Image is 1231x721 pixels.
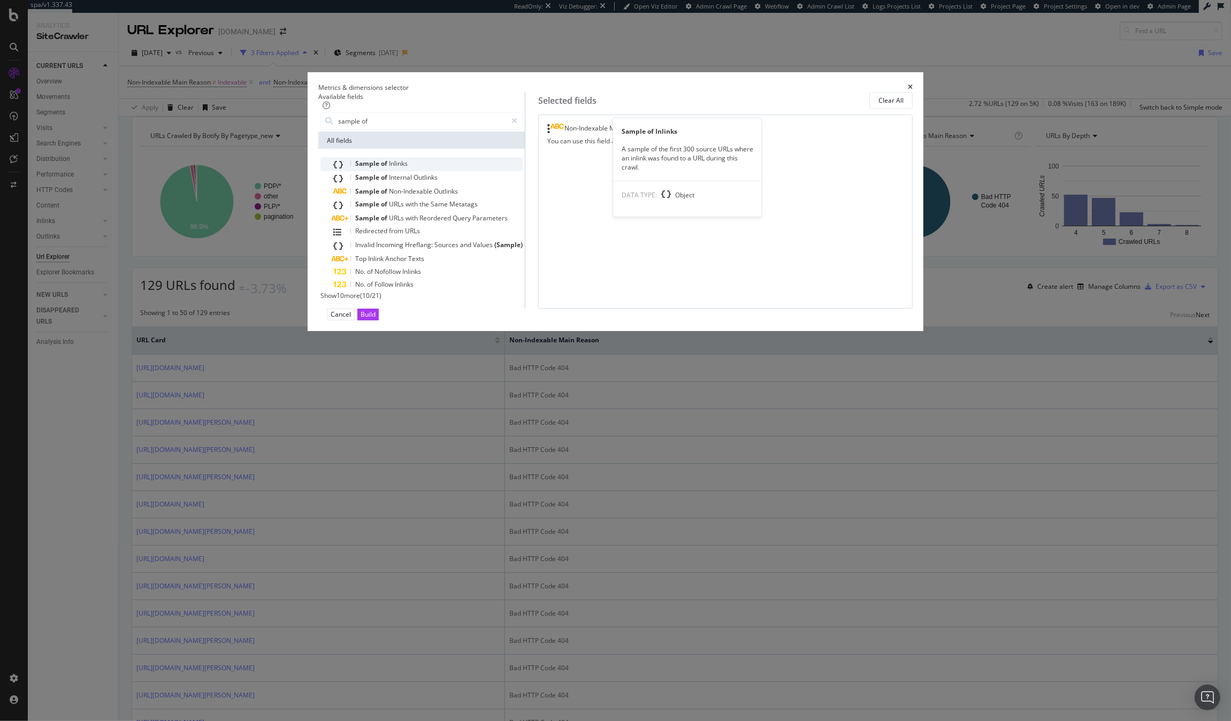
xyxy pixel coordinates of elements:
[473,240,494,249] span: Values
[360,291,381,300] span: ( 10 / 21 )
[869,92,913,109] button: Clear All
[355,200,381,209] span: Sample
[367,280,374,289] span: of
[406,213,419,223] span: with
[331,310,351,319] div: Cancel
[355,159,381,168] span: Sample
[564,124,648,136] div: Non-Indexable Main Reason
[355,240,376,249] span: Invalid
[374,267,402,276] span: Nofollow
[419,213,453,223] span: Reordered
[355,173,381,182] span: Sample
[389,159,408,168] span: Inlinks
[389,213,406,223] span: URLs
[622,190,657,200] span: DATA TYPE:
[419,200,431,209] span: the
[355,226,389,235] span: Redirected
[472,213,508,223] span: Parameters
[406,200,419,209] span: with
[494,240,523,249] span: (Sample)
[327,309,355,320] button: Cancel
[368,254,385,263] span: Inlink
[355,187,381,196] span: Sample
[613,127,762,136] div: Sample of Inlinks
[878,96,904,105] div: Clear All
[538,95,597,107] div: Selected fields
[434,187,458,196] span: Outlinks
[355,213,381,223] span: Sample
[318,132,525,149] div: All fields
[374,280,395,289] span: Follow
[405,226,420,235] span: URLs
[547,124,904,136] div: Non-Indexable Main ReasontimesOn Current Crawl
[395,280,414,289] span: Inlinks
[1195,685,1220,710] div: Open Intercom Messenger
[357,309,379,320] button: Build
[367,267,374,276] span: of
[453,213,472,223] span: Query
[385,254,408,263] span: Anchor
[355,280,367,289] span: No.
[318,83,409,92] div: Metrics & dimensions selector
[381,187,389,196] span: of
[337,113,507,129] input: Search by field name
[547,136,904,145] div: You can use this field as a
[408,254,424,263] span: Texts
[355,254,368,263] span: Top
[389,200,406,209] span: URLs
[376,240,405,249] span: Incoming
[613,144,762,172] div: A sample of the first 300 source URLs where an inlink was found to a URL during this crawl.
[381,200,389,209] span: of
[405,240,434,249] span: Hreflang:
[320,291,360,300] span: Show 10 more
[381,159,389,168] span: of
[355,267,367,276] span: No.
[434,240,460,249] span: Sources
[381,173,389,182] span: of
[449,200,478,209] span: Metatags
[402,267,421,276] span: Inlinks
[431,200,449,209] span: Same
[318,92,525,101] div: Available fields
[389,187,434,196] span: Non-Indexable
[460,240,473,249] span: and
[308,72,923,331] div: modal
[414,173,438,182] span: Outlinks
[381,213,389,223] span: of
[675,190,694,200] span: Object
[389,173,414,182] span: Internal
[361,310,376,319] div: Build
[389,226,405,235] span: from
[908,83,913,92] div: times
